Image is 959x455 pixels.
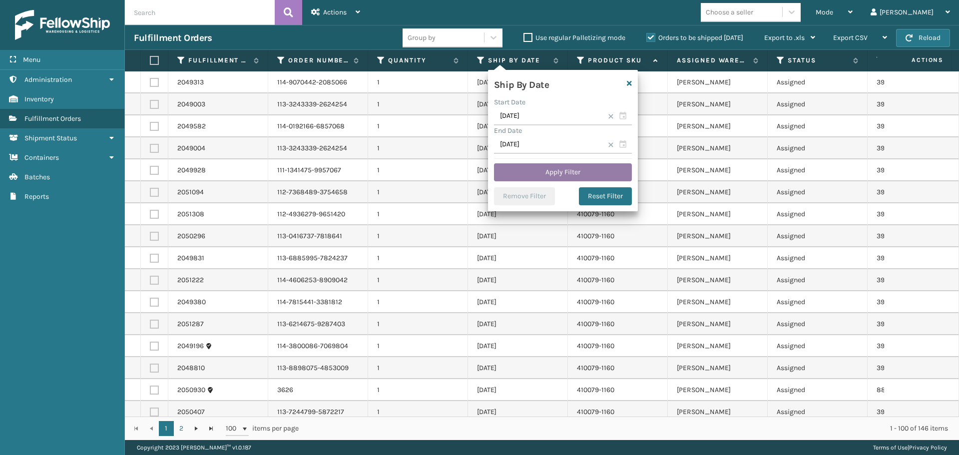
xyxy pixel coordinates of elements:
a: 392694943029 [877,188,925,196]
td: 1 [368,203,468,225]
td: 1 [368,159,468,181]
a: 1 [159,421,174,436]
h4: Ship By Date [494,76,549,91]
td: 1 [368,115,468,137]
td: Assigned [768,291,868,313]
a: 2049003 [177,99,205,109]
a: 2051094 [177,187,204,197]
td: 1 [368,269,468,291]
span: Export to .xls [764,33,805,42]
span: Reports [24,192,49,201]
img: logo [15,10,110,40]
a: 392680127686 [877,144,924,152]
td: Assigned [768,115,868,137]
span: Go to the next page [192,425,200,433]
a: 392692204008 [877,408,925,416]
td: [DATE] [468,247,568,269]
td: [PERSON_NAME] [668,159,768,181]
a: 883989354234 [877,386,926,394]
a: 392683571877 [877,122,923,130]
a: 410079-1160 [577,364,614,372]
td: [PERSON_NAME] [668,137,768,159]
a: 410079-1160 [577,320,614,328]
td: 1 [368,291,468,313]
span: Shipment Status [24,134,77,142]
label: End Date [494,126,522,135]
td: [PERSON_NAME] [668,247,768,269]
td: [DATE] [468,181,568,203]
a: 410079-1160 [577,386,614,394]
label: Order Number [288,56,349,65]
td: Assigned [768,159,868,181]
h3: Fulfillment Orders [134,32,212,44]
a: 2049928 [177,165,206,175]
p: Copyright 2023 [PERSON_NAME]™ v 1.0.187 [137,440,251,455]
td: 112-7368489-3754658 [268,181,368,203]
td: 113-3243339-2624254 [268,137,368,159]
a: 2050296 [177,231,205,241]
a: 410079-1160 [577,232,614,240]
button: Reload [896,29,950,47]
a: 2 [174,421,189,436]
td: Assigned [768,313,868,335]
td: Assigned [768,335,868,357]
td: [DATE] [468,159,568,181]
td: 114-4606253-8909042 [268,269,368,291]
td: 114-9070442-2085066 [268,71,368,93]
td: 113-7244799-5872217 [268,401,368,423]
label: Start Date [494,98,525,106]
td: 1 [368,71,468,93]
td: 113-0416737-7818641 [268,225,368,247]
label: Product SKU [588,56,648,65]
td: 3626 [268,379,368,401]
td: [PERSON_NAME] [668,401,768,423]
a: 392691563719 [877,232,921,240]
td: [PERSON_NAME] [668,335,768,357]
td: [DATE] [468,357,568,379]
div: Choose a seller [706,7,753,17]
a: 2051287 [177,319,204,329]
label: Assigned Warehouse [677,56,748,65]
td: 1 [368,313,468,335]
label: Ship By Date [488,56,548,65]
label: Status [788,56,848,65]
a: 392680128215 [877,100,923,108]
td: [DATE] [468,291,568,313]
td: 113-3243339-2624254 [268,93,368,115]
td: Assigned [768,137,868,159]
span: Inventory [24,95,54,103]
label: Fulfillment Order Id [188,56,249,65]
span: Fulfillment Orders [24,114,81,123]
td: [PERSON_NAME] [668,225,768,247]
span: Menu [23,55,40,64]
a: 392695526271 [877,210,923,218]
a: 392677376385 [877,364,924,372]
td: Assigned [768,247,868,269]
td: Assigned [768,357,868,379]
td: 1 [368,379,468,401]
span: Containers [24,153,59,162]
td: Assigned [768,181,868,203]
td: [PERSON_NAME] [668,291,768,313]
a: Go to the next page [189,421,204,436]
td: 1 [368,247,468,269]
td: 1 [368,357,468,379]
a: 2051222 [177,275,204,285]
label: Orders to be shipped [DATE] [646,33,743,42]
span: Go to the last page [207,425,215,433]
span: Administration [24,75,72,84]
td: 1 [368,181,468,203]
a: 410079-1160 [577,298,614,306]
td: Assigned [768,269,868,291]
button: Apply Filter [494,163,632,181]
td: [DATE] [468,115,568,137]
span: items per page [226,421,299,436]
td: [PERSON_NAME] [668,71,768,93]
a: 392688442906 [877,166,926,174]
td: [PERSON_NAME] [668,357,768,379]
a: 410079-1160 [577,210,614,218]
td: [DATE] [468,269,568,291]
td: 1 [368,137,468,159]
span: 100 [226,424,241,434]
td: 1 [368,401,468,423]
